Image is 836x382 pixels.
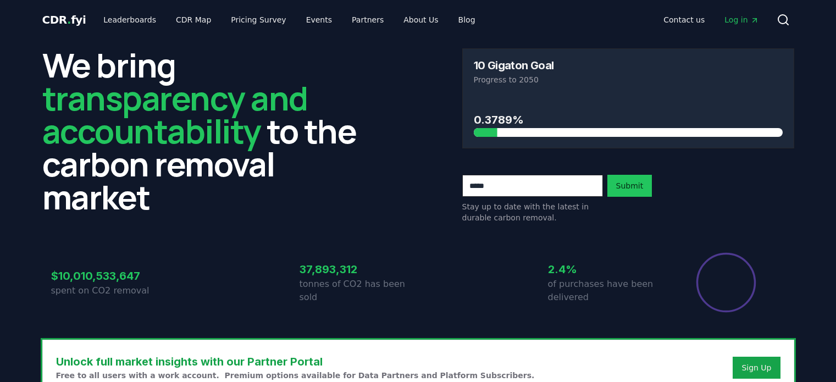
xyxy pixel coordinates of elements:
[56,370,535,381] p: Free to all users with a work account. Premium options available for Data Partners and Platform S...
[548,278,667,304] p: of purchases have been delivered
[343,10,392,30] a: Partners
[222,10,295,30] a: Pricing Survey
[733,357,780,379] button: Sign Up
[42,48,374,213] h2: We bring to the carbon removal market
[95,10,165,30] a: Leaderboards
[548,261,667,278] h3: 2.4%
[450,10,484,30] a: Blog
[42,12,86,27] a: CDR.fyi
[42,13,86,26] span: CDR fyi
[655,10,713,30] a: Contact us
[695,252,757,313] div: Percentage of sales delivered
[724,14,759,25] span: Log in
[741,362,771,373] a: Sign Up
[56,353,535,370] h3: Unlock full market insights with our Partner Portal
[67,13,71,26] span: .
[51,284,170,297] p: spent on CO2 removal
[655,10,767,30] nav: Main
[474,112,783,128] h3: 0.3789%
[51,268,170,284] h3: $10,010,533,647
[716,10,767,30] a: Log in
[300,261,418,278] h3: 37,893,312
[42,75,308,153] span: transparency and accountability
[300,278,418,304] p: tonnes of CO2 has been sold
[95,10,484,30] nav: Main
[395,10,447,30] a: About Us
[297,10,341,30] a: Events
[462,201,603,223] p: Stay up to date with the latest in durable carbon removal.
[607,175,652,197] button: Submit
[474,60,554,71] h3: 10 Gigaton Goal
[167,10,220,30] a: CDR Map
[474,74,783,85] p: Progress to 2050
